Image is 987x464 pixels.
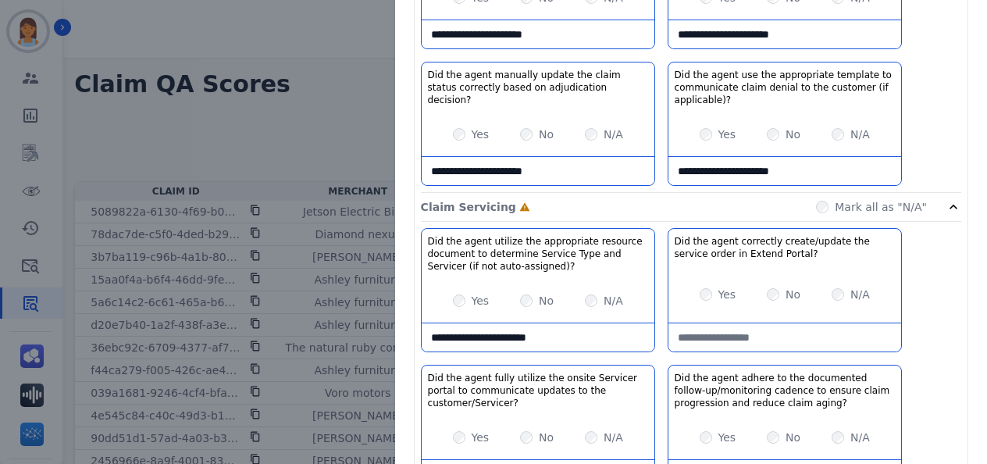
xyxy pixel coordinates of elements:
[786,127,800,142] label: No
[718,430,736,445] label: Yes
[675,69,895,106] h3: Did the agent use the appropriate template to communicate claim denial to the customer (if applic...
[428,372,648,409] h3: Did the agent fully utilize the onsite Servicer portal to communicate updates to the customer/Ser...
[850,287,870,302] label: N/A
[675,235,895,260] h3: Did the agent correctly create/update the service order in Extend Portal?
[428,69,648,106] h3: Did the agent manually update the claim status correctly based on adjudication decision?
[604,127,623,142] label: N/A
[472,293,490,309] label: Yes
[718,127,736,142] label: Yes
[835,199,927,215] label: Mark all as "N/A"
[539,293,554,309] label: No
[675,372,895,409] h3: Did the agent adhere to the documented follow-up/monitoring cadence to ensure claim progression a...
[786,430,800,445] label: No
[472,430,490,445] label: Yes
[539,127,554,142] label: No
[421,199,516,215] p: Claim Servicing
[604,430,623,445] label: N/A
[786,287,800,302] label: No
[604,293,623,309] label: N/A
[850,430,870,445] label: N/A
[472,127,490,142] label: Yes
[850,127,870,142] label: N/A
[428,235,648,273] h3: Did the agent utilize the appropriate resource document to determine Service Type and Servicer (i...
[539,430,554,445] label: No
[718,287,736,302] label: Yes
